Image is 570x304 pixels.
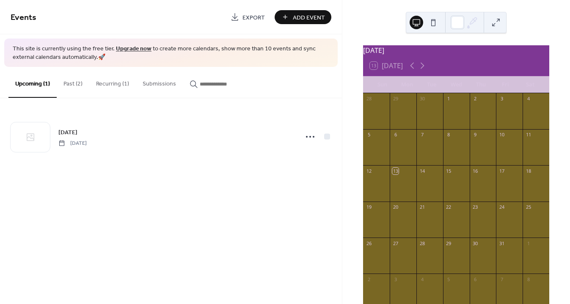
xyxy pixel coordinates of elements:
[366,240,372,246] div: 26
[224,10,271,24] a: Export
[498,204,505,210] div: 24
[58,127,77,137] a: [DATE]
[419,204,425,210] div: 21
[525,276,531,282] div: 8
[394,76,419,93] div: Mon
[525,132,531,138] div: 11
[11,9,36,26] span: Events
[472,96,479,102] div: 2
[366,168,372,174] div: 12
[472,132,479,138] div: 9
[419,96,425,102] div: 30
[493,76,518,93] div: Fri
[366,96,372,102] div: 28
[58,128,77,137] span: [DATE]
[392,168,399,174] div: 13
[446,204,452,210] div: 22
[392,132,399,138] div: 6
[498,132,505,138] div: 10
[13,45,329,61] span: This site is currently using the free tier. to create more calendars, show more than 10 events an...
[116,43,151,55] a: Upgrade now
[57,67,89,97] button: Past (2)
[472,204,479,210] div: 23
[136,67,183,97] button: Submissions
[446,168,452,174] div: 15
[363,45,549,55] div: [DATE]
[498,96,505,102] div: 3
[446,132,452,138] div: 8
[446,240,452,246] div: 29
[525,204,531,210] div: 25
[498,276,505,282] div: 7
[472,168,479,174] div: 16
[518,76,542,93] div: Sat
[366,276,372,282] div: 2
[446,96,452,102] div: 1
[8,67,57,98] button: Upcoming (1)
[419,276,425,282] div: 4
[525,96,531,102] div: 4
[446,276,452,282] div: 5
[366,132,372,138] div: 5
[89,67,136,97] button: Recurring (1)
[472,240,479,246] div: 30
[525,240,531,246] div: 1
[472,276,479,282] div: 6
[392,240,399,246] div: 27
[444,76,468,93] div: Wed
[275,10,331,24] button: Add Event
[293,13,325,22] span: Add Event
[419,240,425,246] div: 28
[392,276,399,282] div: 3
[419,132,425,138] div: 7
[242,13,265,22] span: Export
[366,204,372,210] div: 19
[419,168,425,174] div: 14
[525,168,531,174] div: 18
[468,76,493,93] div: Thu
[498,168,505,174] div: 17
[419,76,444,93] div: Tue
[370,76,394,93] div: Sun
[58,139,87,147] span: [DATE]
[392,204,399,210] div: 20
[392,96,399,102] div: 29
[498,240,505,246] div: 31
